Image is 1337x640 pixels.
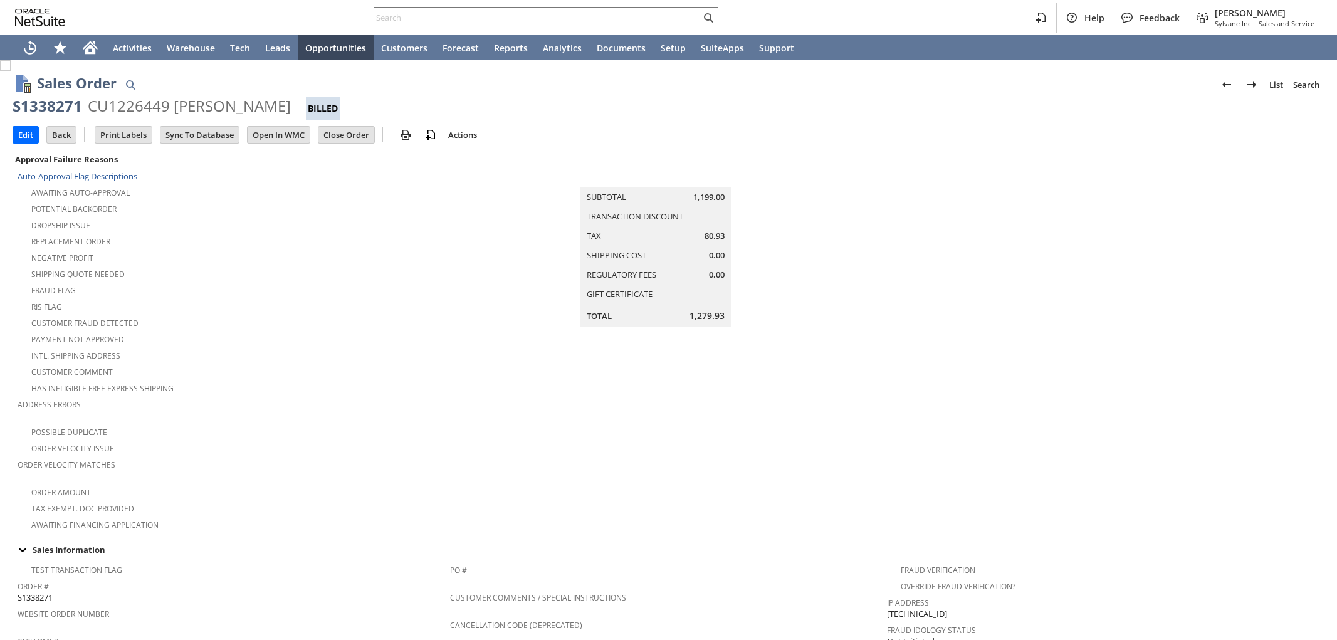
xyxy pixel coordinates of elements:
span: Feedback [1140,12,1180,24]
a: Total [587,310,612,322]
span: [PERSON_NAME] [1215,7,1314,19]
span: Analytics [543,42,582,54]
a: Search [1288,75,1324,95]
input: Sync To Database [160,127,239,143]
svg: Recent Records [23,40,38,55]
a: Activities [105,35,159,60]
span: Tech [230,42,250,54]
a: Opportunities [298,35,374,60]
td: Sales Information [13,542,1324,558]
span: Activities [113,42,152,54]
img: Previous [1219,77,1234,92]
a: Address Errors [18,399,81,410]
a: Dropship Issue [31,220,90,231]
a: Documents [589,35,653,60]
a: Tech [223,35,258,60]
a: Support [752,35,802,60]
a: Order Velocity Issue [31,443,114,454]
span: Sylvane Inc [1215,19,1251,28]
input: Open In WMC [248,127,310,143]
a: Awaiting Auto-Approval [31,187,130,198]
span: [TECHNICAL_ID] [887,608,947,620]
span: Support [759,42,794,54]
a: Fraud Flag [31,285,76,296]
a: Subtotal [587,191,626,202]
a: Actions [443,129,482,140]
svg: logo [15,9,65,26]
a: Fraud Idology Status [887,625,976,636]
a: Customers [374,35,435,60]
a: Order # [18,581,49,592]
svg: Search [701,10,716,25]
a: Customer Comments / Special Instructions [450,592,626,603]
span: Setup [661,42,686,54]
a: Website Order Number [18,609,109,619]
a: Awaiting Financing Application [31,520,159,530]
a: Fraud Verification [901,565,975,575]
a: List [1264,75,1288,95]
a: Recent Records [15,35,45,60]
span: SuiteApps [701,42,744,54]
span: Customers [381,42,427,54]
input: Print Labels [95,127,152,143]
a: SuiteApps [693,35,752,60]
a: Payment not approved [31,334,124,345]
a: Cancellation Code (deprecated) [450,620,582,631]
span: 0.00 [709,249,725,261]
a: Potential Backorder [31,204,117,214]
span: Reports [494,42,528,54]
a: Tax [587,230,601,241]
span: Leads [265,42,290,54]
a: Negative Profit [31,253,93,263]
a: Home [75,35,105,60]
span: Forecast [443,42,479,54]
input: Back [47,127,76,143]
a: Setup [653,35,693,60]
input: Edit [13,127,38,143]
a: Shipping Cost [587,249,646,261]
span: Warehouse [167,42,215,54]
img: add-record.svg [423,127,438,142]
a: Possible Duplicate [31,427,107,438]
a: IP Address [887,597,929,608]
span: 80.93 [705,230,725,242]
h1: Sales Order [37,73,117,93]
a: Forecast [435,35,486,60]
a: Auto-Approval Flag Descriptions [18,170,137,182]
span: - [1254,19,1256,28]
span: 1,279.93 [689,310,725,322]
div: Sales Information [13,542,1319,558]
a: Transaction Discount [587,211,683,222]
input: Close Order [318,127,374,143]
a: RIS flag [31,302,62,312]
div: Billed [306,97,340,120]
caption: Summary [580,167,731,187]
a: Gift Certificate [587,288,653,300]
a: Order Amount [31,487,91,498]
div: Approval Failure Reasons [13,151,445,167]
a: Override Fraud Verification? [901,581,1015,592]
span: 1,199.00 [693,191,725,203]
img: print.svg [398,127,413,142]
a: Intl. Shipping Address [31,350,120,361]
a: PO # [450,565,467,575]
span: Documents [597,42,646,54]
a: Tax Exempt. Doc Provided [31,503,134,514]
a: Test Transaction Flag [31,565,122,575]
svg: Shortcuts [53,40,68,55]
a: Analytics [535,35,589,60]
a: Replacement Order [31,236,110,247]
a: Shipping Quote Needed [31,269,125,280]
div: CU1226449 [PERSON_NAME] [88,96,291,116]
img: Quick Find [123,77,138,92]
span: S1338271 [18,592,53,604]
div: S1338271 [13,96,82,116]
a: Has Ineligible Free Express Shipping [31,383,174,394]
input: Search [374,10,701,25]
span: Opportunities [305,42,366,54]
a: Regulatory Fees [587,269,656,280]
a: Warehouse [159,35,223,60]
div: Shortcuts [45,35,75,60]
a: Order Velocity Matches [18,459,115,470]
a: Leads [258,35,298,60]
